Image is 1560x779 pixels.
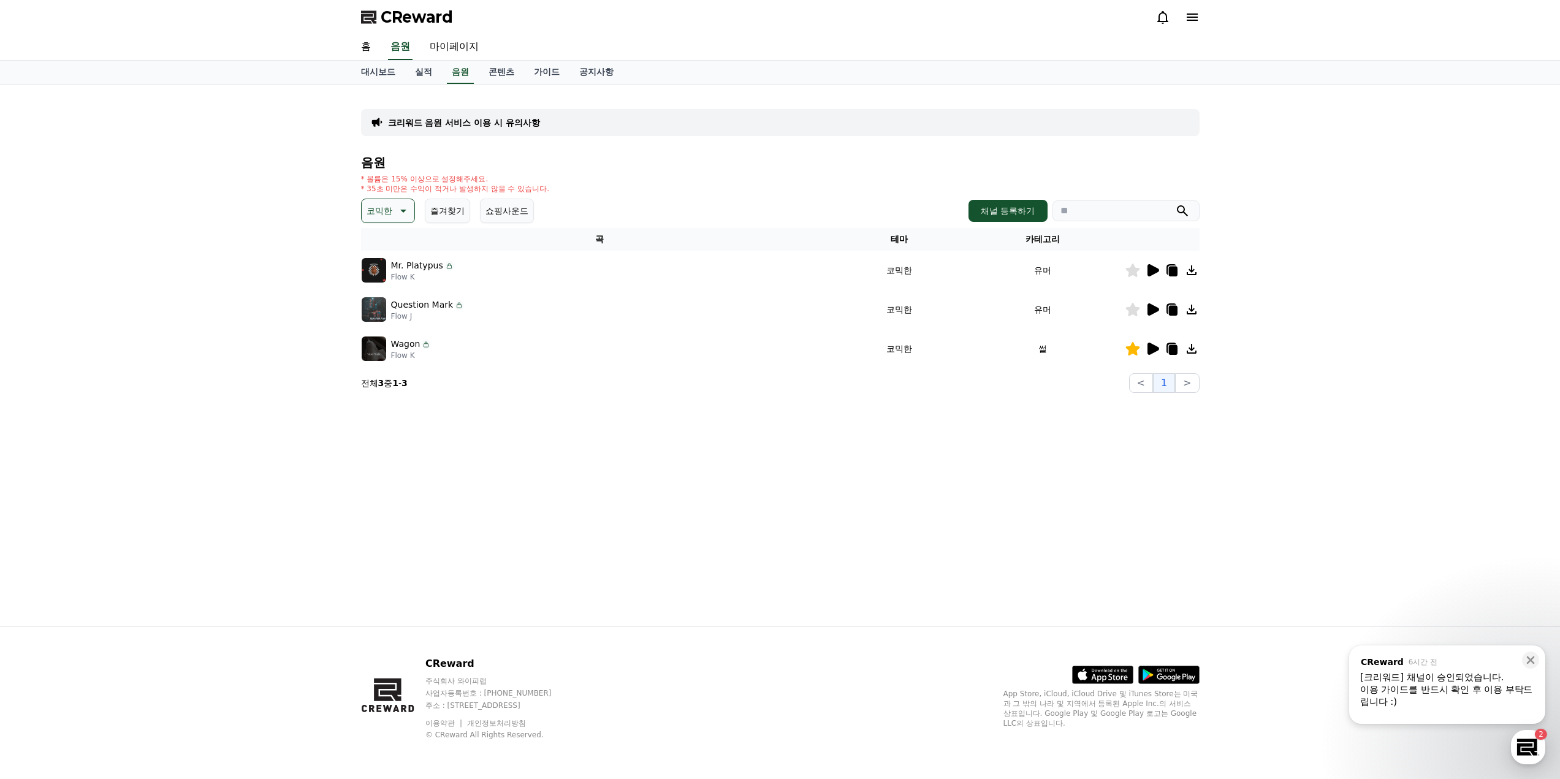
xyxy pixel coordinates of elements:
[401,378,408,388] strong: 3
[961,329,1124,368] td: 썰
[425,688,575,698] p: 사업자등록번호 : [PHONE_NUMBER]
[479,61,524,84] a: 콘텐츠
[367,202,392,219] p: 코믹한
[388,116,540,129] a: 크리워드 음원 서비스 이용 시 유의사항
[361,228,838,251] th: 곡
[361,156,1200,169] h4: 음원
[1175,373,1199,393] button: >
[362,297,386,322] img: music
[961,251,1124,290] td: 유머
[391,298,454,311] p: Question Mark
[961,228,1124,251] th: 카테고리
[425,730,575,740] p: © CReward All Rights Reserved.
[524,61,569,84] a: 가이드
[388,34,413,60] a: 음원
[362,258,386,283] img: music
[961,290,1124,329] td: 유머
[378,378,384,388] strong: 3
[391,259,443,272] p: Mr. Platypus
[1153,373,1175,393] button: 1
[392,378,398,388] strong: 1
[361,199,415,223] button: 코믹한
[425,719,464,728] a: 이용약관
[391,338,420,351] p: Wagon
[425,199,470,223] button: 즐겨찾기
[1129,373,1153,393] button: <
[425,676,575,686] p: 주식회사 와이피랩
[361,377,408,389] p: 전체 중 -
[1003,689,1200,728] p: App Store, iCloud, iCloud Drive 및 iTunes Store는 미국과 그 밖의 나라 및 지역에서 등록된 Apple Inc.의 서비스 상표입니다. Goo...
[569,61,623,84] a: 공지사항
[361,7,453,27] a: CReward
[480,199,534,223] button: 쇼핑사운드
[838,251,962,290] td: 코믹한
[968,200,1047,222] button: 채널 등록하기
[447,61,474,84] a: 음원
[361,174,550,184] p: * 볼륨은 15% 이상으로 설정해주세요.
[420,34,489,60] a: 마이페이지
[351,34,381,60] a: 홈
[391,272,454,282] p: Flow K
[838,290,962,329] td: 코믹한
[351,61,405,84] a: 대시보드
[391,351,432,360] p: Flow K
[838,228,962,251] th: 테마
[405,61,442,84] a: 실적
[362,336,386,361] img: music
[381,7,453,27] span: CReward
[425,656,575,671] p: CReward
[838,329,962,368] td: 코믹한
[425,701,575,710] p: 주소 : [STREET_ADDRESS]
[391,311,465,321] p: Flow J
[467,719,526,728] a: 개인정보처리방침
[361,184,550,194] p: * 35초 미만은 수익이 적거나 발생하지 않을 수 있습니다.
